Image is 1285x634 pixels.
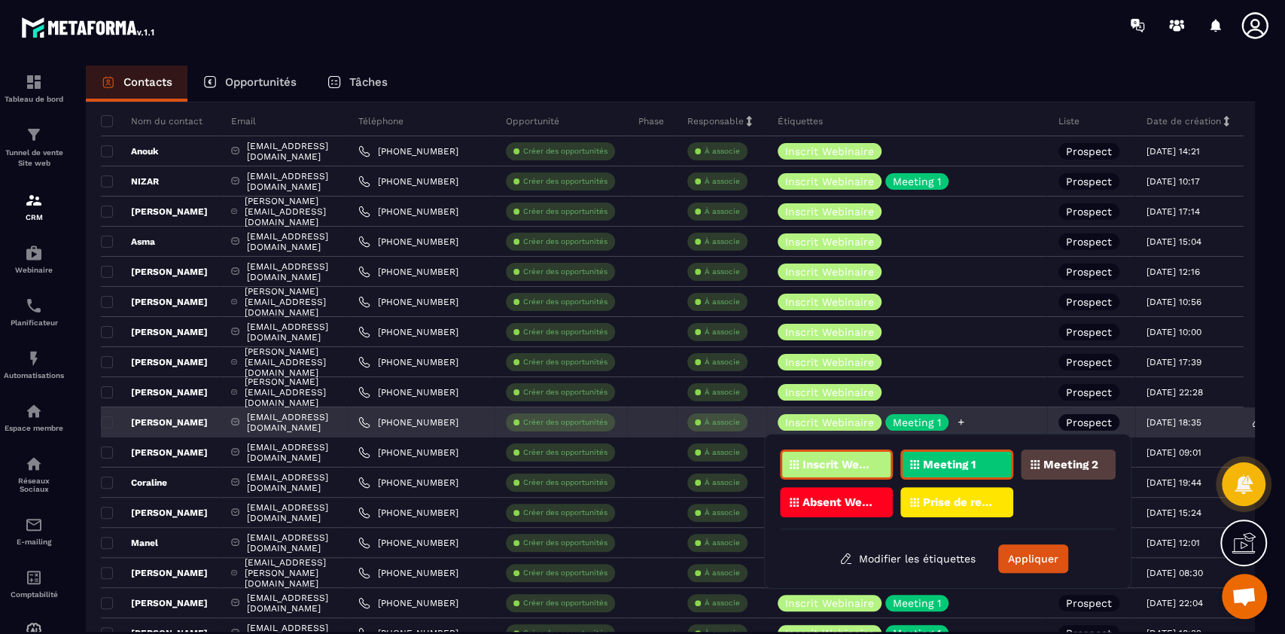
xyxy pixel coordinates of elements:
p: Comptabilité [4,590,64,599]
p: À associe [705,297,740,307]
a: [PHONE_NUMBER] [358,416,458,428]
p: Date de création [1146,115,1221,127]
p: Prospect [1066,267,1112,277]
p: [DATE] 18:35 [1146,417,1201,428]
p: À associe [705,327,740,337]
p: Tâches [349,75,388,89]
p: Créer des opportunités [523,568,607,578]
a: [PHONE_NUMBER] [358,386,458,398]
p: À associe [705,267,740,277]
img: formation [25,126,43,144]
p: Téléphone [358,115,403,127]
p: Planificateur [4,319,64,327]
img: formation [25,73,43,91]
p: À associe [705,417,740,428]
p: [PERSON_NAME] [101,206,208,218]
img: social-network [25,455,43,473]
img: automations [25,244,43,262]
p: Créer des opportunités [523,508,607,518]
p: Prospect [1066,327,1112,337]
p: [DATE] 17:39 [1146,357,1201,367]
a: emailemailE-mailing [4,504,64,557]
p: Opportunités [225,75,297,89]
a: [PHONE_NUMBER] [358,477,458,489]
a: Tâches [312,66,403,102]
p: [PERSON_NAME] [101,266,208,278]
a: formationformationCRM [4,180,64,233]
p: CRM [4,213,64,221]
p: [DATE] 12:16 [1146,267,1200,277]
p: [DATE] 22:04 [1146,598,1203,608]
p: Meeting 1 [893,598,941,608]
p: Créer des opportunités [523,417,607,428]
p: Créer des opportunités [523,538,607,548]
p: Inscrit Webinaire [785,146,874,157]
p: Meeting 1 [893,417,941,428]
p: Tunnel de vente Site web [4,148,64,169]
p: Nom du contact [101,115,202,127]
p: Manel [101,537,158,549]
a: Opportunités [187,66,312,102]
p: [DATE] 10:00 [1146,327,1201,337]
a: automationsautomationsEspace membre [4,391,64,443]
a: [PHONE_NUMBER] [358,236,458,248]
p: Créer des opportunités [523,477,607,488]
img: formation [25,191,43,209]
button: Appliquer [998,544,1068,573]
p: Opportunité [506,115,559,127]
img: automations [25,349,43,367]
p: [DATE] 10:56 [1146,297,1201,307]
p: [DATE] 15:24 [1146,508,1201,518]
p: Inscrit Webinaire [785,297,874,307]
a: [PHONE_NUMBER] [358,447,458,459]
p: [DATE] 09:01 [1146,447,1201,458]
p: [PERSON_NAME] [101,386,208,398]
p: Prospect [1066,417,1112,428]
p: Créer des opportunités [523,357,607,367]
a: [PHONE_NUMBER] [358,597,458,609]
p: À associe [705,176,740,187]
p: [PERSON_NAME] [101,326,208,338]
p: Tableau de bord [4,95,64,103]
p: [PERSON_NAME] [101,567,208,579]
p: Étiquettes [778,115,823,127]
p: Créer des opportunités [523,387,607,398]
p: Prospect [1066,176,1112,187]
button: Modifier les étiquettes [828,545,987,572]
p: [DATE] 15:04 [1146,236,1201,247]
p: Absent Webinaire [802,497,875,508]
a: [PHONE_NUMBER] [358,537,458,549]
p: [PERSON_NAME] [101,416,208,428]
p: Créer des opportunités [523,176,607,187]
p: Créer des opportunités [523,146,607,157]
p: À associe [705,357,740,367]
a: formationformationTableau de bord [4,62,64,114]
p: À associe [705,598,740,608]
p: Inscrit Webinaire [802,459,875,470]
a: [PHONE_NUMBER] [358,326,458,338]
p: À associe [705,447,740,458]
p: Prospect [1066,357,1112,367]
p: Meeting 1 [893,176,941,187]
a: formationformationTunnel de vente Site web [4,114,64,180]
p: Prospect [1066,387,1112,398]
p: Inscrit Webinaire [785,176,874,187]
p: Prospect [1066,297,1112,307]
p: À associe [705,568,740,578]
p: [PERSON_NAME] [101,597,208,609]
p: Inscrit Webinaire [785,236,874,247]
p: À associe [705,206,740,217]
img: logo [21,14,157,41]
p: [PERSON_NAME] [101,356,208,368]
p: Anouk [101,145,158,157]
p: Prospect [1066,236,1112,247]
p: [DATE] 12:01 [1146,538,1200,548]
p: [PERSON_NAME] [101,447,208,459]
p: Email [231,115,256,127]
a: Ouvrir le chat [1222,574,1267,619]
p: Réseaux Sociaux [4,477,64,493]
p: Automatisations [4,371,64,379]
p: [DATE] 14:21 [1146,146,1200,157]
a: [PHONE_NUMBER] [358,175,458,187]
p: E-mailing [4,538,64,546]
